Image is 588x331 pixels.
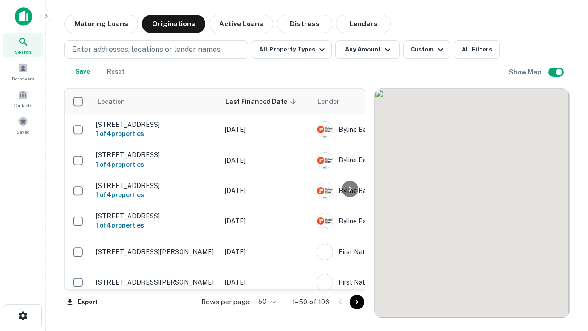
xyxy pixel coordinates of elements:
button: Custom [403,40,450,59]
button: Any Amount [335,40,400,59]
h6: 1 of 4 properties [96,190,215,200]
button: Lenders [336,15,391,33]
p: [DATE] [225,277,307,287]
h6: Show Map [509,67,543,77]
button: All Filters [454,40,500,59]
a: Search [3,33,43,57]
p: Rows per page: [201,297,251,308]
p: [DATE] [225,155,307,165]
span: Search [15,48,31,56]
p: [DATE] [225,216,307,226]
button: Originations [142,15,205,33]
img: capitalize-icon.png [15,7,32,26]
img: picture [317,153,333,168]
img: picture [317,213,333,229]
img: picture [317,244,333,260]
th: Last Financed Date [220,89,312,114]
div: Custom [411,44,446,55]
button: Save your search to get updates of matches that match your search criteria. [68,63,97,81]
p: Enter addresses, locations or lender names [72,44,220,55]
iframe: Chat Widget [542,257,588,302]
p: [STREET_ADDRESS][PERSON_NAME] [96,278,215,286]
img: picture [317,122,333,137]
button: Enter addresses, locations or lender names [64,40,248,59]
h6: 1 of 4 properties [96,129,215,139]
span: Location [97,96,137,107]
button: Distress [277,15,332,33]
p: 1–50 of 106 [292,297,329,308]
div: First Nations Bank [317,274,454,291]
button: Maturing Loans [64,15,138,33]
h6: 1 of 4 properties [96,160,215,170]
h6: 1 of 4 properties [96,220,215,230]
div: First Nations Bank [317,244,454,260]
a: Saved [3,113,43,137]
div: 50 [254,295,277,308]
button: Export [64,295,100,309]
div: Byline Bank [317,152,454,169]
button: All Property Types [252,40,332,59]
p: [DATE] [225,186,307,196]
div: Byline Bank [317,213,454,229]
p: [STREET_ADDRESS] [96,120,215,129]
p: [DATE] [225,125,307,135]
th: Location [91,89,220,114]
div: Byline Bank [317,183,454,199]
img: picture [317,274,333,290]
button: Active Loans [209,15,273,33]
p: [STREET_ADDRESS] [96,182,215,190]
div: 0 0 [375,89,569,318]
span: Borrowers [12,75,34,82]
span: Lender [317,96,339,107]
p: [STREET_ADDRESS] [96,151,215,159]
p: [STREET_ADDRESS] [96,212,215,220]
span: Saved [17,128,30,136]
span: Last Financed Date [226,96,299,107]
span: Contacts [14,102,32,109]
p: [STREET_ADDRESS][PERSON_NAME] [96,248,215,256]
div: Byline Bank [317,121,454,138]
a: Borrowers [3,59,43,84]
img: picture [317,183,333,199]
p: [DATE] [225,247,307,257]
button: Reset [101,63,130,81]
button: Go to next page [350,295,364,309]
th: Lender [312,89,459,114]
a: Contacts [3,86,43,111]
